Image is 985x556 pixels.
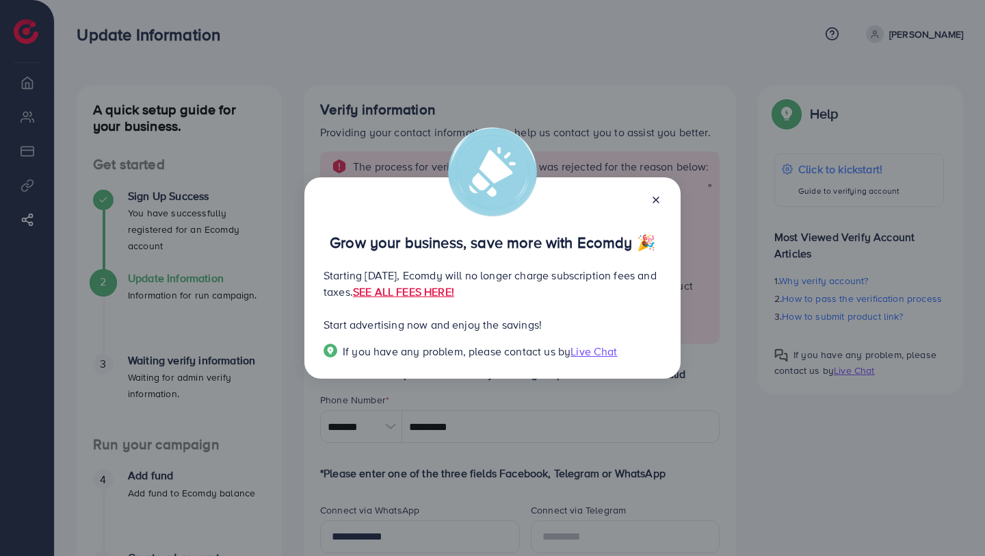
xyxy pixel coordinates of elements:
p: Starting [DATE], Ecomdy will no longer charge subscription fees and taxes. [324,267,661,300]
iframe: Chat [927,494,975,546]
img: alert [448,127,537,216]
p: Start advertising now and enjoy the savings! [324,316,661,333]
a: SEE ALL FEES HERE! [353,284,454,299]
span: Live Chat [570,344,617,359]
span: If you have any problem, please contact us by [343,344,570,359]
p: Grow your business, save more with Ecomdy 🎉 [324,234,661,251]
img: Popup guide [324,344,337,357]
